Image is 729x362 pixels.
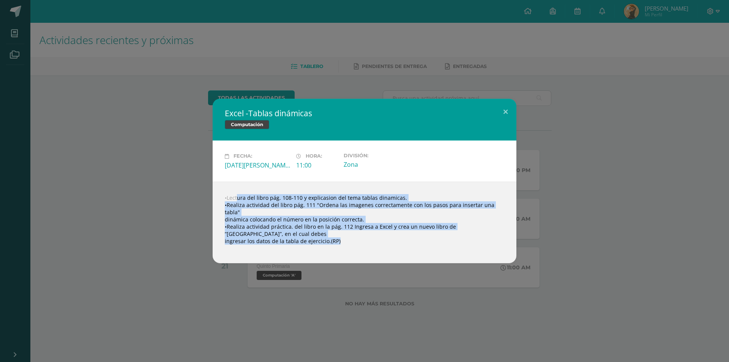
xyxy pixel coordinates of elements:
[213,182,516,263] div: •Lectura del libro pág. 108-110 y explicasion del tema tablas dinamicas. •Realiza actividad del l...
[225,161,290,169] div: [DATE][PERSON_NAME]
[296,161,338,169] div: 11:00
[495,99,516,125] button: Close (Esc)
[234,153,252,159] span: Fecha:
[306,153,322,159] span: Hora:
[344,153,409,158] label: División:
[225,108,504,119] h2: Excel -Tablas dinámicas
[344,160,409,169] div: Zona
[225,120,269,129] span: Computación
